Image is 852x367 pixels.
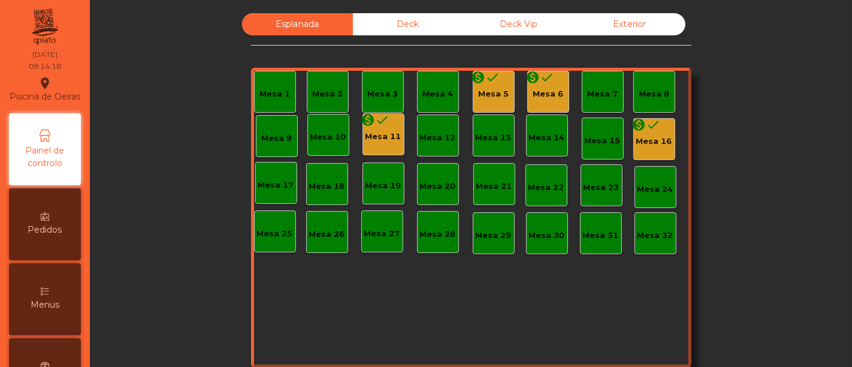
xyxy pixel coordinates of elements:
div: Mesa 25 [257,228,293,240]
div: [DATE] [32,49,58,60]
span: Pedidos [28,224,62,236]
div: Deck [353,13,464,35]
div: Mesa 18 [309,181,345,192]
div: Mesa 32 [638,230,673,242]
div: Mesa 30 [529,230,565,242]
i: location_on [38,76,52,91]
i: monetization_on [526,70,540,85]
i: monetization_on [472,70,486,85]
div: Esplanada [242,13,353,35]
div: Mesa 5 [478,88,509,100]
div: Mesa 6 [533,88,563,100]
i: monetization_on [361,113,376,127]
div: Mesa 27 [364,228,400,240]
div: Mesa 31 [583,230,619,242]
div: Mesa 13 [476,132,512,144]
div: Mesa 15 [585,135,621,147]
i: done [646,118,661,132]
div: Mesa 11 [365,131,401,143]
span: Menus [31,299,59,311]
i: monetization_on [632,118,646,132]
span: Painel de controlo [12,145,78,170]
div: Mesa 26 [309,228,345,240]
div: Mesa 2 [312,88,343,100]
div: Mesa 16 [636,136,672,148]
div: Mesa 7 [587,88,618,100]
div: Mesa 10 [310,131,346,143]
i: done [486,70,500,85]
div: Mesa 4 [422,88,453,100]
div: Mesa 19 [365,180,401,192]
div: 09:14:18 [29,61,61,72]
div: Piscina de Oeiras [10,74,80,104]
i: done [540,70,555,85]
div: Mesa 8 [639,88,669,100]
div: Exterior [575,13,685,35]
div: Mesa 3 [367,88,398,100]
div: Mesa 21 [476,181,512,192]
div: Mesa 22 [528,182,564,194]
div: Mesa 20 [420,181,456,192]
div: Mesa 9 [261,133,292,145]
i: done [376,113,390,127]
div: Mesa 17 [258,179,294,191]
div: Mesa 14 [529,132,565,144]
div: Mesa 28 [420,228,456,240]
div: Mesa 12 [420,132,456,144]
div: Mesa 24 [638,183,673,195]
div: Deck Vip [464,13,575,35]
div: Mesa 29 [476,230,512,242]
div: Mesa 23 [584,182,620,194]
img: qpiato [30,6,59,48]
div: Mesa 1 [259,88,290,100]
